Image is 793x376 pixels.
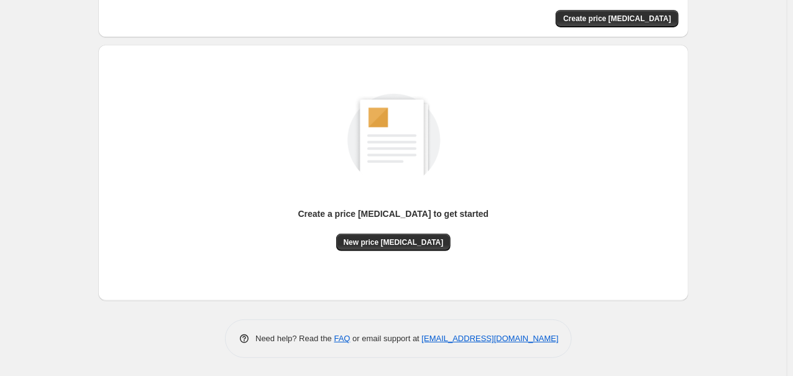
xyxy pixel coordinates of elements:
[298,208,489,220] p: Create a price [MEDICAL_DATA] to get started
[334,334,351,343] a: FAQ
[556,10,679,27] button: Create price change job
[255,334,334,343] span: Need help? Read the
[351,334,422,343] span: or email support at
[336,234,451,251] button: New price [MEDICAL_DATA]
[563,14,671,24] span: Create price [MEDICAL_DATA]
[422,334,559,343] a: [EMAIL_ADDRESS][DOMAIN_NAME]
[344,237,444,247] span: New price [MEDICAL_DATA]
